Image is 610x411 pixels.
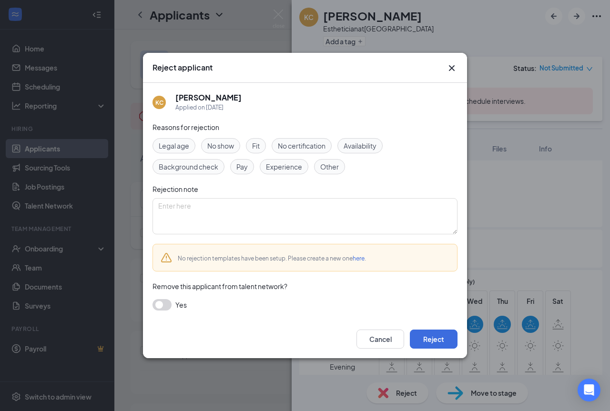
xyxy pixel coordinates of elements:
span: No rejection templates have been setup. Please create a new one . [178,255,366,262]
span: Remove this applicant from talent network? [152,282,287,291]
span: No show [207,140,234,151]
button: Reject [410,330,457,349]
button: Close [446,62,457,74]
div: KC [155,99,163,107]
a: here [353,255,365,262]
span: Background check [159,161,218,172]
span: Availability [344,140,376,151]
svg: Cross [446,62,457,74]
span: Experience [266,161,302,172]
h5: [PERSON_NAME] [175,92,242,103]
span: Rejection note [152,185,198,193]
span: Pay [236,161,248,172]
span: Legal age [159,140,189,151]
span: Yes [175,299,187,311]
div: Open Intercom Messenger [578,379,600,401]
h3: Reject applicant [152,62,213,73]
svg: Warning [161,252,172,263]
span: Reasons for rejection [152,123,219,131]
span: Fit [252,140,260,151]
button: Cancel [356,330,404,349]
span: Other [320,161,339,172]
span: No certification [278,140,325,151]
div: Applied on [DATE] [175,103,242,112]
